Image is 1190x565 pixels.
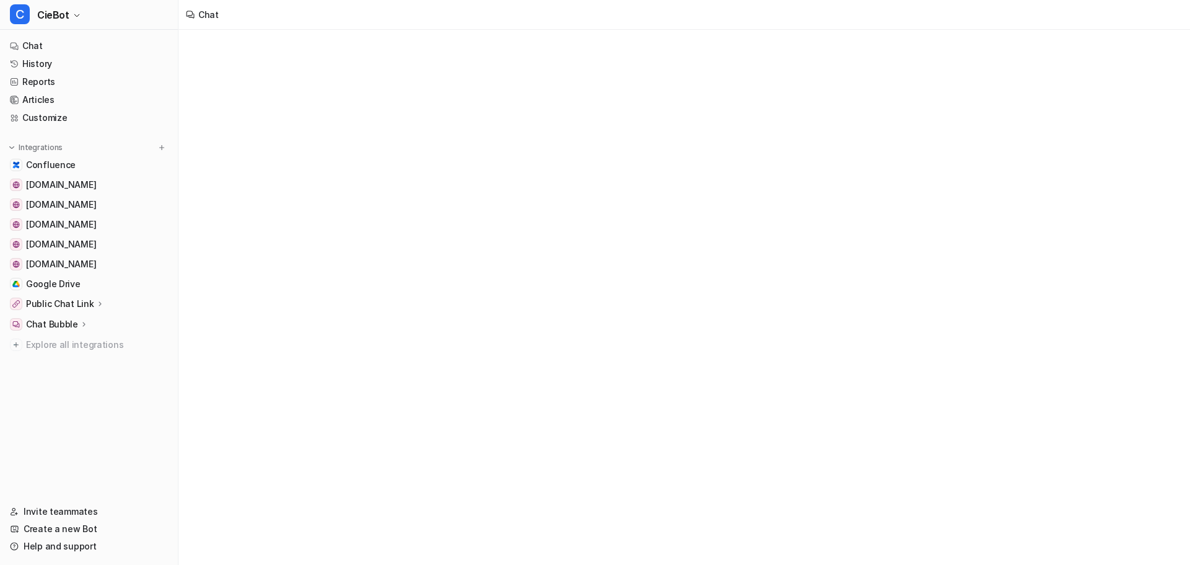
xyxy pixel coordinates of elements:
div: Chat [198,8,219,21]
a: Reports [5,73,173,91]
img: cienapps.com [12,181,20,189]
span: [DOMAIN_NAME] [26,258,96,270]
span: C [10,4,30,24]
span: CieBot [37,6,69,24]
span: [DOMAIN_NAME] [26,238,96,251]
a: Explore all integrations [5,336,173,354]
img: Public Chat Link [12,300,20,308]
a: Google DriveGoogle Drive [5,275,173,293]
img: Confluence [12,161,20,169]
p: Chat Bubble [26,318,78,331]
a: Chat [5,37,173,55]
img: Google Drive [12,280,20,288]
a: app.cieblink.com[DOMAIN_NAME] [5,216,173,233]
p: Integrations [19,143,63,153]
a: Customize [5,109,173,127]
a: Invite teammates [5,503,173,520]
a: ciemetric.com[DOMAIN_NAME] [5,236,173,253]
span: [DOMAIN_NAME] [26,198,96,211]
span: [DOMAIN_NAME] [26,218,96,231]
img: expand menu [7,143,16,152]
a: History [5,55,173,73]
button: Integrations [5,141,66,154]
img: ciemetric.com [12,241,20,248]
a: cieblink.com[DOMAIN_NAME] [5,196,173,213]
img: Chat Bubble [12,321,20,328]
img: software.ciemetric.com [12,260,20,268]
img: explore all integrations [10,339,22,351]
span: Google Drive [26,278,81,290]
img: cieblink.com [12,201,20,208]
a: cienapps.com[DOMAIN_NAME] [5,176,173,194]
span: Explore all integrations [26,335,168,355]
a: Articles [5,91,173,109]
a: Create a new Bot [5,520,173,538]
img: app.cieblink.com [12,221,20,228]
p: Public Chat Link [26,298,94,310]
a: Help and support [5,538,173,555]
span: [DOMAIN_NAME] [26,179,96,191]
a: software.ciemetric.com[DOMAIN_NAME] [5,256,173,273]
span: Confluence [26,159,76,171]
img: menu_add.svg [157,143,166,152]
a: ConfluenceConfluence [5,156,173,174]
